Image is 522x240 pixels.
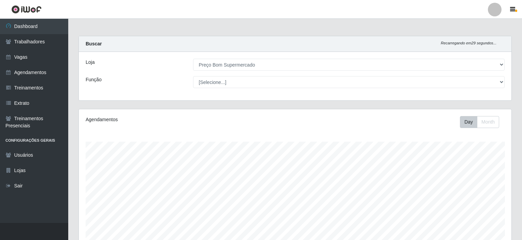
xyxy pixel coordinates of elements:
[477,116,499,128] button: Month
[460,116,499,128] div: First group
[460,116,505,128] div: Toolbar with button groups
[441,41,496,45] i: Recarregando em 29 segundos...
[86,76,102,83] label: Função
[11,5,42,14] img: CoreUI Logo
[86,116,254,123] div: Agendamentos
[86,59,95,66] label: Loja
[86,41,102,46] strong: Buscar
[460,116,477,128] button: Day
